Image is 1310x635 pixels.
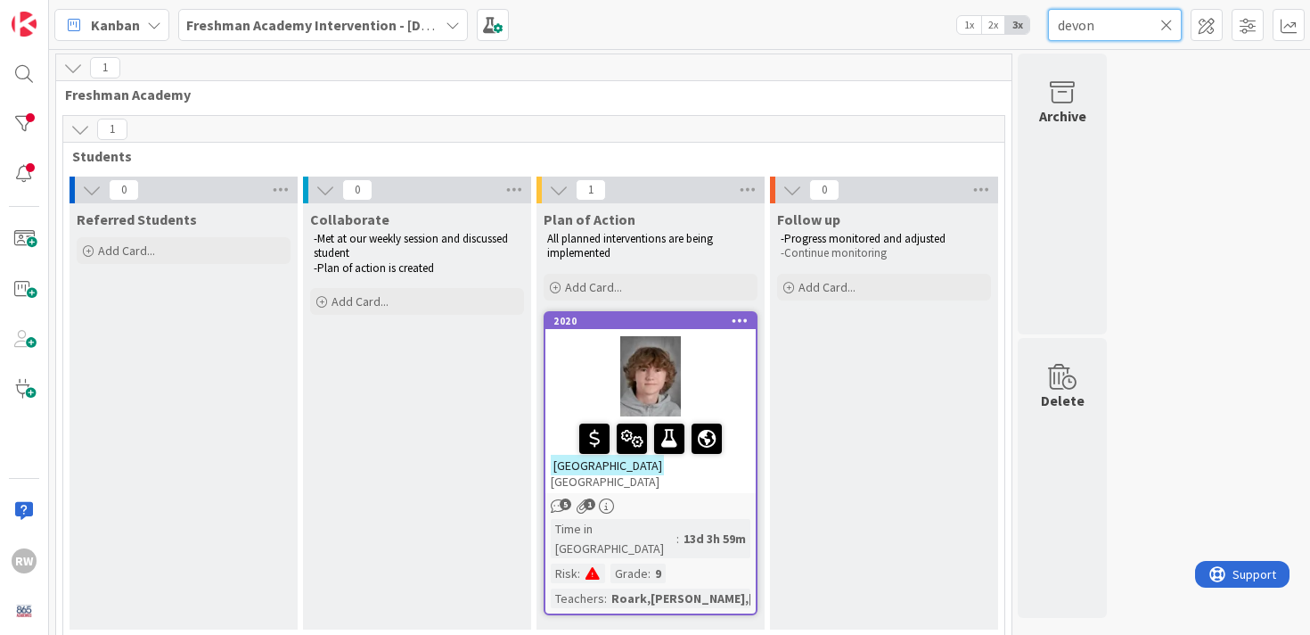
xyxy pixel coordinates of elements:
[553,315,756,327] div: 2020
[98,243,155,259] span: Add Card...
[551,519,676,558] div: Time in [GEOGRAPHIC_DATA]
[310,210,389,228] span: Collaborate
[544,210,635,228] span: Plan of Action
[809,179,839,201] span: 0
[547,231,716,260] span: All planned interventions are being implemented
[186,16,496,34] b: Freshman Academy Intervention - [DATE]-[DATE]
[607,589,858,608] div: Roark,[PERSON_NAME],[PERSON_NAME]...
[957,16,981,34] span: 1x
[551,564,577,583] div: Risk
[314,231,511,260] span: -Met at our weekly session and discussed student
[576,179,606,201] span: 1
[577,564,580,583] span: :
[37,3,81,24] span: Support
[314,260,434,276] span: -Plan of action is created
[560,499,571,510] span: 5
[97,119,127,140] span: 1
[676,529,679,548] span: :
[545,313,756,493] div: 2020[GEOGRAPHIC_DATA][GEOGRAPHIC_DATA]
[981,16,1005,34] span: 2x
[342,179,373,201] span: 0
[90,57,120,78] span: 1
[1039,105,1086,127] div: Archive
[565,279,622,295] span: Add Card...
[1041,390,1085,411] div: Delete
[545,313,756,329] div: 2020
[551,474,659,490] span: [GEOGRAPHIC_DATA]
[332,293,389,309] span: Add Card...
[781,231,946,246] span: -Progress monitored and adjusted
[91,14,140,36] span: Kanban
[1005,16,1029,34] span: 3x
[72,147,982,165] span: Students
[12,598,37,623] img: avatar
[551,455,664,475] mark: [GEOGRAPHIC_DATA]
[1048,9,1182,41] input: Quick Filter...
[798,279,856,295] span: Add Card...
[77,210,197,228] span: Referred Students
[604,589,607,608] span: :
[651,564,666,583] div: 9
[12,12,37,37] img: Visit kanbanzone.com
[648,564,651,583] span: :
[679,529,750,548] div: 13d 3h 59m
[610,564,648,583] div: Grade
[12,548,37,573] div: RW
[584,499,595,510] span: 1
[551,589,604,608] div: Teachers
[109,179,139,201] span: 0
[65,86,989,103] span: Freshman Academy
[777,210,840,228] span: Follow up
[781,246,987,260] p: -Continue monitoring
